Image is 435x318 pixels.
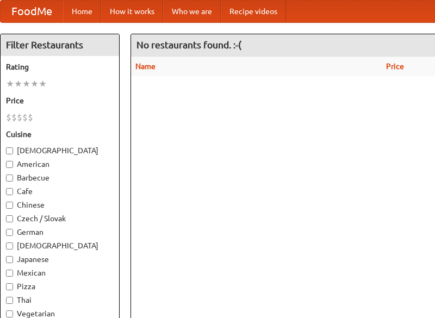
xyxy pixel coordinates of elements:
a: Home [63,1,101,22]
label: Japanese [6,254,114,265]
li: $ [22,111,28,123]
li: $ [17,111,22,123]
h5: Rating [6,61,114,72]
input: Barbecue [6,174,13,182]
li: $ [11,111,17,123]
label: Czech / Slovak [6,213,114,224]
label: Thai [6,295,114,305]
li: ★ [30,78,39,90]
input: Vegetarian [6,310,13,317]
h5: Price [6,95,114,106]
label: Pizza [6,281,114,292]
li: ★ [14,78,22,90]
input: [DEMOGRAPHIC_DATA] [6,242,13,250]
a: Price [386,62,404,71]
input: German [6,229,13,236]
label: Chinese [6,199,114,210]
input: Cafe [6,188,13,195]
input: American [6,161,13,168]
li: ★ [6,78,14,90]
a: FoodMe [1,1,63,22]
label: German [6,227,114,238]
a: Recipe videos [221,1,286,22]
h5: Cuisine [6,129,114,140]
input: Japanese [6,256,13,263]
label: [DEMOGRAPHIC_DATA] [6,145,114,156]
a: Who we are [163,1,221,22]
li: $ [28,111,33,123]
h4: Filter Restaurants [1,34,119,56]
input: Mexican [6,270,13,277]
input: Pizza [6,283,13,290]
li: $ [6,111,11,123]
ng-pluralize: No restaurants found. :-( [136,40,241,50]
li: ★ [22,78,30,90]
a: How it works [101,1,163,22]
input: Czech / Slovak [6,215,13,222]
label: [DEMOGRAPHIC_DATA] [6,240,114,251]
li: ★ [39,78,47,90]
label: Cafe [6,186,114,197]
input: Chinese [6,202,13,209]
label: Mexican [6,267,114,278]
label: Barbecue [6,172,114,183]
input: [DEMOGRAPHIC_DATA] [6,147,13,154]
a: Name [135,62,156,71]
input: Thai [6,297,13,304]
label: American [6,159,114,170]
